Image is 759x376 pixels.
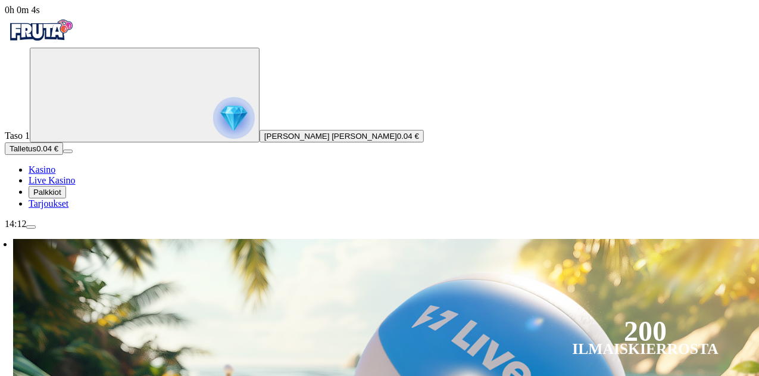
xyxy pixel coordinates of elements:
[260,130,424,142] button: [PERSON_NAME] [PERSON_NAME]0.04 €
[5,5,40,15] span: user session time
[29,164,55,175] a: diamond iconKasino
[63,150,73,153] button: menu
[29,186,66,198] button: reward iconPalkkiot
[29,198,68,209] a: gift-inverted iconTarjoukset
[264,132,397,141] span: [PERSON_NAME] [PERSON_NAME]
[10,144,36,153] span: Talletus
[29,175,76,185] a: poker-chip iconLive Kasino
[5,219,26,229] span: 14:12
[30,48,260,142] button: reward progress
[397,132,419,141] span: 0.04 €
[29,175,76,185] span: Live Kasino
[5,15,754,209] nav: Primary
[573,342,719,356] div: Ilmaiskierrosta
[36,144,58,153] span: 0.04 €
[29,198,68,209] span: Tarjoukset
[29,164,55,175] span: Kasino
[624,324,667,338] div: 200
[5,15,76,45] img: Fruta
[213,97,255,139] img: reward progress
[26,225,36,229] button: menu
[33,188,61,197] span: Palkkiot
[5,37,76,47] a: Fruta
[5,130,30,141] span: Taso 1
[5,142,63,155] button: Talletusplus icon0.04 €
